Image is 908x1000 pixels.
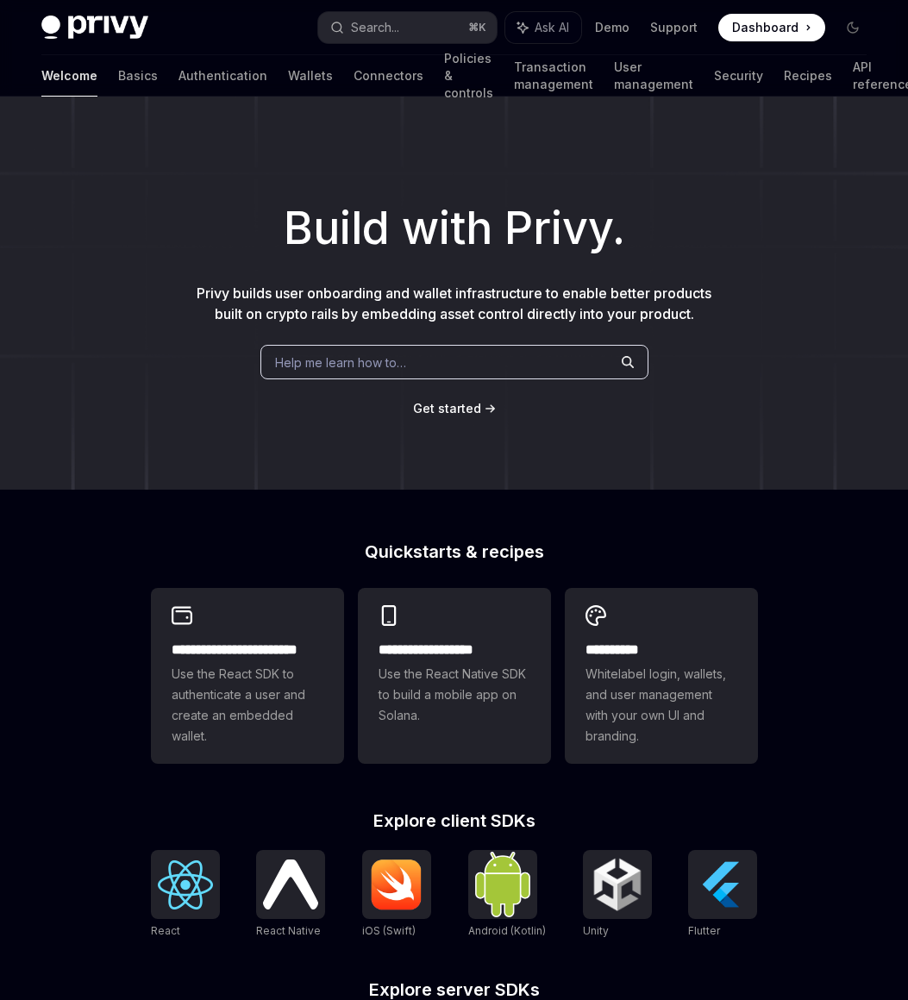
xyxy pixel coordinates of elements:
[41,16,148,40] img: dark logo
[379,664,530,726] span: Use the React Native SDK to build a mobile app on Solana.
[318,12,497,43] button: Search...⌘K
[362,850,431,940] a: iOS (Swift)iOS (Swift)
[468,850,546,940] a: Android (Kotlin)Android (Kotlin)
[288,55,333,97] a: Wallets
[586,664,737,747] span: Whitelabel login, wallets, and user management with your own UI and branding.
[369,859,424,910] img: iOS (Swift)
[583,924,609,937] span: Unity
[688,924,720,937] span: Flutter
[151,543,758,560] h2: Quickstarts & recipes
[590,857,645,912] img: Unity
[256,850,325,940] a: React NativeReact Native
[256,924,321,937] span: React Native
[784,55,832,97] a: Recipes
[151,981,758,998] h2: Explore server SDKs
[505,12,581,43] button: Ask AI
[118,55,158,97] a: Basics
[595,19,629,36] a: Demo
[413,401,481,416] span: Get started
[172,664,323,747] span: Use the React SDK to authenticate a user and create an embedded wallet.
[197,284,711,322] span: Privy builds user onboarding and wallet infrastructure to enable better products built on crypto ...
[41,55,97,97] a: Welcome
[732,19,798,36] span: Dashboard
[151,812,758,829] h2: Explore client SDKs
[695,857,750,912] img: Flutter
[151,924,180,937] span: React
[650,19,698,36] a: Support
[444,55,493,97] a: Policies & controls
[275,353,406,372] span: Help me learn how to…
[565,588,758,764] a: **** *****Whitelabel login, wallets, and user management with your own UI and branding.
[535,19,569,36] span: Ask AI
[362,924,416,937] span: iOS (Swift)
[413,400,481,417] a: Get started
[178,55,267,97] a: Authentication
[158,860,213,909] img: React
[475,852,530,916] img: Android (Kotlin)
[688,850,757,940] a: FlutterFlutter
[614,55,693,97] a: User management
[714,55,763,97] a: Security
[354,55,423,97] a: Connectors
[151,850,220,940] a: ReactReact
[468,21,486,34] span: ⌘ K
[263,859,318,909] img: React Native
[358,588,551,764] a: **** **** **** ***Use the React Native SDK to build a mobile app on Solana.
[351,17,399,38] div: Search...
[583,850,652,940] a: UnityUnity
[839,14,867,41] button: Toggle dark mode
[28,195,880,262] h1: Build with Privy.
[718,14,825,41] a: Dashboard
[514,55,593,97] a: Transaction management
[468,924,546,937] span: Android (Kotlin)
